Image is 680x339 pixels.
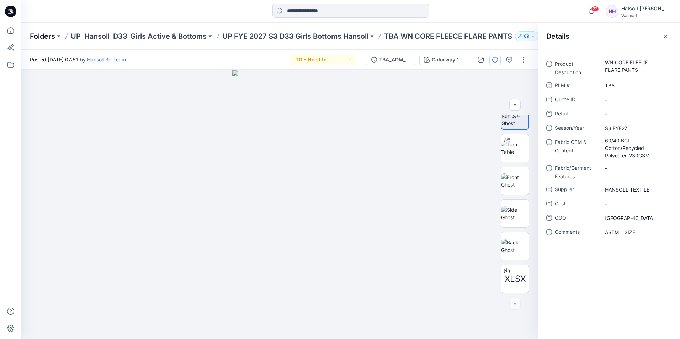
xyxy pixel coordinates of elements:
[501,206,529,221] img: Side Ghost
[30,31,55,41] a: Folders
[555,199,597,209] span: Cost
[501,104,528,127] img: Color Run 3/4 Ghost
[605,82,667,89] span: TBA
[605,165,667,172] span: -
[605,96,667,103] span: -
[524,32,530,40] p: 69
[555,109,597,119] span: Retail
[505,273,526,285] span: XLSX
[605,110,667,118] span: -
[222,31,368,41] a: UP FYE 2027 S3 D33 Girls Bottoms Hansoll
[555,124,597,134] span: Season/Year
[501,141,529,156] img: Turn Table
[501,173,529,188] img: Front Ghost
[546,32,569,41] h2: Details
[555,164,597,181] span: Fabric/Garment Features
[555,228,597,238] span: Comments
[30,56,126,63] span: Posted [DATE] 07:51 by
[501,239,529,254] img: Back Ghost
[605,228,667,236] span: ASTM L SIZE
[621,13,671,18] div: Walmart
[605,137,667,159] span: 60/40 BCI Cotton/Recycled Polyester, 230GSM
[419,54,463,65] button: Colorway 1
[621,4,671,13] div: Halsoll [PERSON_NAME] Girls Design Team
[555,60,597,77] span: Product Description
[605,59,667,74] span: WN CORE FLEECE FLARE PANTS
[606,5,618,18] div: HH
[515,31,538,41] button: 69
[555,214,597,224] span: COO
[232,70,327,339] img: eyJhbGciOiJIUzI1NiIsImtpZCI6IjAiLCJzbHQiOiJzZXMiLCJ0eXAiOiJKV1QifQ.eyJkYXRhIjp7InR5cGUiOiJzdG9yYW...
[432,56,459,64] div: Colorway 1
[605,124,667,132] span: S3 FYE27
[555,185,597,195] span: Supplier
[384,31,512,41] p: TBA WN CORE FLEECE FLARE PANTS
[489,54,501,65] button: Details
[379,56,412,64] div: TBA_ADM_SC WN CORE FLEECE FLARE PANTS_ASTM
[71,31,207,41] a: UP_Hansoll_D33_Girls Active & Bottoms
[591,6,599,12] span: 23
[605,186,667,193] span: HANSOLL TEXTILE
[555,81,597,91] span: PLM #
[555,95,597,105] span: Quote ID
[605,214,667,222] span: VIETNAM
[605,200,667,208] span: -
[555,138,597,160] span: Fabric GSM & Content
[367,54,416,65] button: TBA_ADM_SC WN CORE FLEECE FLARE PANTS_ASTM
[87,56,126,63] a: Hansoll 3d Team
